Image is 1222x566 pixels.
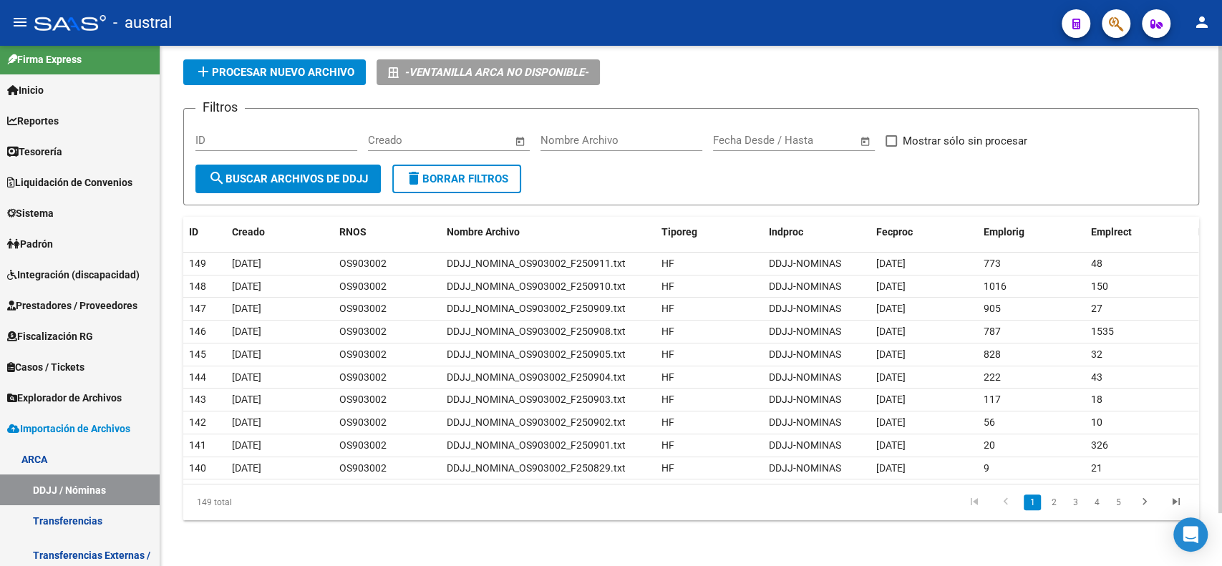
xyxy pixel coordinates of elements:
span: OS903002 [339,303,387,314]
span: 10 [1091,416,1102,428]
span: 787 [984,326,1001,337]
span: Fecproc [876,226,913,238]
span: 222 [984,371,1001,383]
span: DDJJ_NOMINA_OS903002_F250904.txt [447,371,626,383]
span: Creado [232,226,265,238]
span: 144 [189,371,206,383]
span: HF [661,280,674,292]
a: 5 [1110,494,1127,510]
span: [DATE] [876,394,906,405]
mat-icon: menu [11,14,29,31]
span: HF [661,371,674,383]
span: Firma Express [7,52,82,67]
span: [DATE] [232,462,261,474]
span: Reportes [7,113,59,129]
span: HF [661,462,674,474]
button: Open calendar [513,133,529,150]
span: HF [661,303,674,314]
span: [DATE] [232,371,261,383]
span: OS903002 [339,348,387,360]
span: RNOS [339,226,367,238]
datatable-header-cell: Tiporeg [656,217,763,248]
i: -VENTANILLA ARCA NO DISPONIBLE- [404,59,588,85]
a: go to next page [1131,494,1158,510]
span: - austral [113,7,172,39]
span: OS903002 [339,462,387,474]
span: [DATE] [876,258,906,269]
span: [DATE] [232,394,261,405]
span: [DATE] [876,303,906,314]
span: DDJJ-NOMINAS [769,462,841,474]
span: HF [661,326,674,337]
span: 20 [984,439,995,451]
span: OS903002 [339,326,387,337]
span: DDJJ-NOMINAS [769,371,841,383]
span: DDJJ-NOMINAS [769,280,841,292]
datatable-header-cell: Indproc [763,217,871,248]
span: OS903002 [339,258,387,269]
span: 56 [984,416,995,428]
div: 149 total [183,484,384,520]
span: DDJJ_NOMINA_OS903002_F250908.txt [447,326,626,337]
span: Explorador de Archivos [7,390,122,406]
span: Integración (discapacidad) [7,267,140,283]
span: OS903002 [339,439,387,451]
span: HF [661,416,674,428]
span: 905 [984,303,1001,314]
span: 27 [1091,303,1102,314]
button: -VENTANILLA ARCA NO DISPONIBLE- [377,59,600,85]
mat-icon: person [1193,14,1211,31]
div: Open Intercom Messenger [1173,517,1208,552]
input: Fecha inicio [713,134,771,147]
span: DDJJ-NOMINAS [769,326,841,337]
span: Importación de Archivos [7,421,130,436]
span: Padrón [7,236,53,252]
span: 148 [189,280,206,292]
span: DDJJ-NOMINAS [769,439,841,451]
span: Fiscalización RG [7,328,93,344]
span: Indproc [769,226,803,238]
span: 1535 [1091,326,1114,337]
li: page 2 [1043,490,1065,514]
span: Prestadores / Proveedores [7,298,137,313]
datatable-header-cell: Emplrect [1085,217,1193,248]
mat-icon: delete [405,170,422,187]
span: 145 [189,348,206,360]
span: Borrar Filtros [405,172,508,185]
span: OS903002 [339,371,387,383]
span: 142 [189,416,206,428]
a: 4 [1088,494,1105,510]
datatable-header-cell: Nombre Archivo [441,217,656,248]
li: page 3 [1065,490,1086,514]
datatable-header-cell: ID [183,217,226,248]
input: Fecha fin [784,134,853,147]
button: Procesar nuevo archivo [183,59,366,85]
span: 48 [1091,258,1102,269]
span: DDJJ-NOMINAS [769,348,841,360]
span: 140 [189,462,206,474]
span: [DATE] [876,439,906,451]
span: OS903002 [339,280,387,292]
span: Inicio [7,82,44,98]
span: Tiporeg [661,226,697,238]
span: DDJJ_NOMINA_OS903002_F250911.txt [447,258,626,269]
span: 32 [1091,348,1102,360]
span: [DATE] [232,303,261,314]
a: go to previous page [992,494,1019,510]
span: DDJJ_NOMINA_OS903002_F250903.txt [447,394,626,405]
span: [DATE] [232,348,261,360]
a: 2 [1045,494,1062,510]
span: HF [661,394,674,405]
datatable-header-cell: RNOS [334,217,441,248]
span: [DATE] [232,258,261,269]
span: 21 [1091,462,1102,474]
span: 117 [984,394,1001,405]
button: Open calendar [858,133,874,150]
span: Emplrect [1091,226,1132,238]
span: OS903002 [339,394,387,405]
span: 146 [189,326,206,337]
span: 9 [984,462,989,474]
span: 828 [984,348,1001,360]
span: 150 [1091,280,1108,292]
span: Casos / Tickets [7,359,84,375]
